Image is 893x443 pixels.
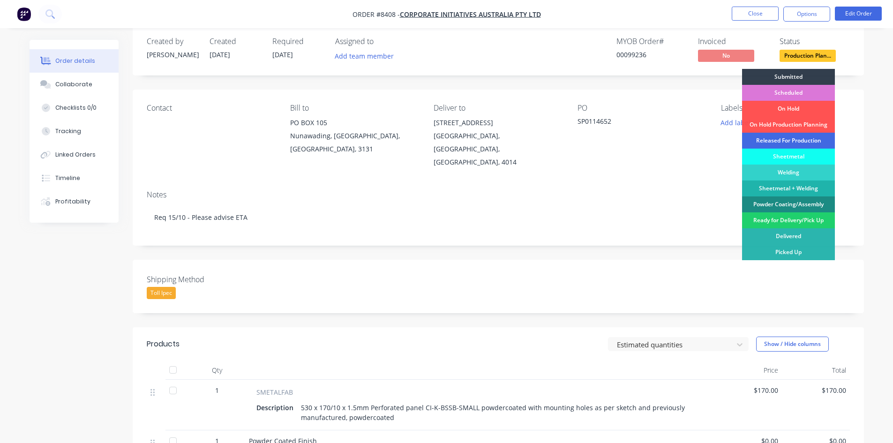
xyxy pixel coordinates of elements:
[698,50,754,61] span: No
[782,361,850,380] div: Total
[147,338,180,350] div: Products
[742,117,835,133] div: On Hold Production Planning
[578,116,695,129] div: SP0114652
[215,385,219,395] span: 1
[780,50,836,64] button: Production Plan...
[742,228,835,244] div: Delivered
[147,203,850,232] div: Req 15/10 - Please advise ETA
[732,7,779,21] button: Close
[256,401,297,414] div: Description
[434,116,562,169] div: [STREET_ADDRESS][GEOGRAPHIC_DATA], [GEOGRAPHIC_DATA], [GEOGRAPHIC_DATA], 4014
[742,165,835,180] div: Welding
[698,37,768,46] div: Invoiced
[30,190,119,213] button: Profitability
[434,104,562,113] div: Deliver to
[272,50,293,59] span: [DATE]
[55,150,96,159] div: Linked Orders
[786,385,846,395] span: $170.00
[835,7,882,21] button: Edit Order
[55,104,97,112] div: Checklists 0/0
[721,104,849,113] div: Labels
[742,133,835,149] div: Released For Production
[55,80,92,89] div: Collaborate
[17,7,31,21] img: Factory
[330,50,398,62] button: Add team member
[716,116,759,129] button: Add labels
[147,190,850,199] div: Notes
[30,96,119,120] button: Checklists 0/0
[335,50,399,62] button: Add team member
[742,85,835,101] div: Scheduled
[780,37,850,46] div: Status
[783,7,830,22] button: Options
[290,129,419,156] div: Nunawading, [GEOGRAPHIC_DATA], [GEOGRAPHIC_DATA], 3131
[400,10,541,19] a: Corporate Initiatives Australia Pty Ltd
[718,385,778,395] span: $170.00
[742,196,835,212] div: Powder Coating/Assembly
[147,37,198,46] div: Created by
[714,361,782,380] div: Price
[434,129,562,169] div: [GEOGRAPHIC_DATA], [GEOGRAPHIC_DATA], [GEOGRAPHIC_DATA], 4014
[30,166,119,190] button: Timeline
[297,401,703,424] div: 530 x 170/10 x 1.5mm Perforated panel CI-K-BSSB-SMALL powdercoated with mounting holes as per ske...
[434,116,562,129] div: [STREET_ADDRESS]
[147,287,176,299] div: Toll Ipec
[30,120,119,143] button: Tracking
[30,49,119,73] button: Order details
[147,274,264,285] label: Shipping Method
[30,73,119,96] button: Collaborate
[780,50,836,61] span: Production Plan...
[290,116,419,156] div: PO BOX 105Nunawading, [GEOGRAPHIC_DATA], [GEOGRAPHIC_DATA], 3131
[55,127,81,135] div: Tracking
[353,10,400,19] span: Order #8408 -
[742,212,835,228] div: Ready for Delivery/Pick Up
[55,57,95,65] div: Order details
[742,244,835,260] div: Picked Up
[742,180,835,196] div: Sheetmetal + Welding
[335,37,429,46] div: Assigned to
[210,37,261,46] div: Created
[578,104,706,113] div: PO
[30,143,119,166] button: Linked Orders
[55,174,80,182] div: Timeline
[147,50,198,60] div: [PERSON_NAME]
[616,50,687,60] div: 00099236
[756,337,829,352] button: Show / Hide columns
[55,197,90,206] div: Profitability
[290,104,419,113] div: Bill to
[210,50,230,59] span: [DATE]
[290,116,419,129] div: PO BOX 105
[742,101,835,117] div: On Hold
[742,69,835,85] div: Submitted
[272,37,324,46] div: Required
[147,104,275,113] div: Contact
[742,149,835,165] div: Sheetmetal
[616,37,687,46] div: MYOB Order #
[189,361,245,380] div: Qty
[256,387,293,397] span: SMETALFAB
